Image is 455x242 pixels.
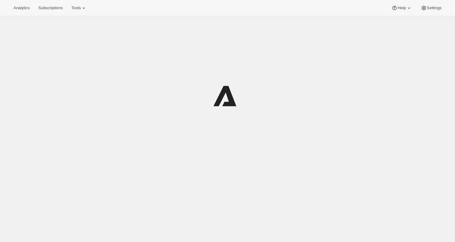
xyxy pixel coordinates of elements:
span: Subscriptions [38,6,63,10]
span: Analytics [13,6,30,10]
span: Tools [71,6,81,10]
span: Help [398,6,406,10]
button: Tools [68,4,91,12]
button: Analytics [10,4,33,12]
span: Settings [427,6,442,10]
button: Help [388,4,416,12]
button: Settings [417,4,445,12]
button: Subscriptions [35,4,66,12]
